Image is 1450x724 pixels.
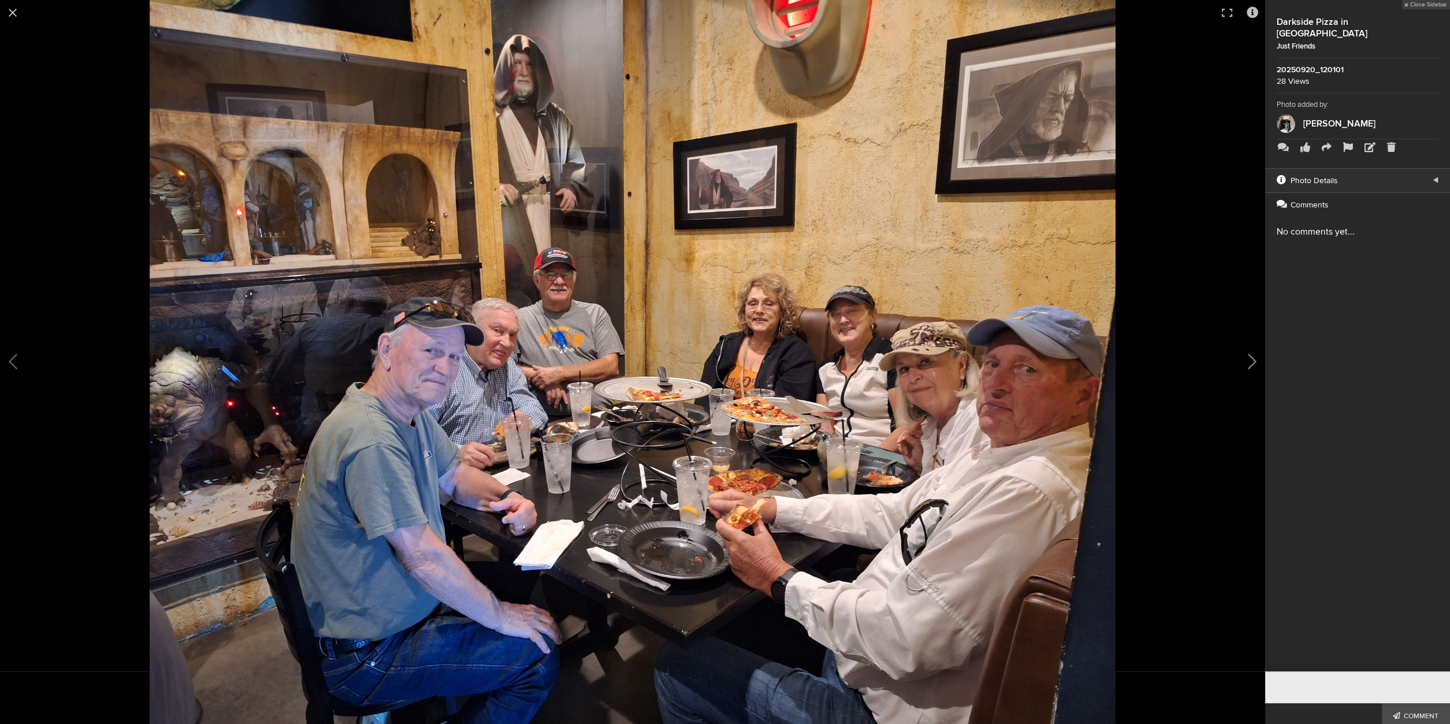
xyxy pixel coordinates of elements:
a: [PERSON_NAME] [1303,118,1375,129]
h2: Photo Details [1277,174,1438,187]
a: Just Friends [1277,42,1315,51]
a: Remove photo [1382,142,1400,154]
img: John P [1277,114,1295,133]
div: Photo added by: [1277,99,1438,110]
span: Darkside Pizza in [GEOGRAPHIC_DATA] [1277,16,1367,39]
a: Like [1296,142,1315,154]
h2: Comments [1277,199,1438,211]
button: Next (arrow right) [1207,145,1265,580]
a: Edit title [1360,142,1380,154]
span: 20250920_120101 [1277,64,1438,76]
a: Comments [1273,142,1293,154]
p: No comments yet... [1277,225,1438,239]
span: 28 Views [1277,76,1310,86]
a: Report as inappropriate [1338,142,1358,154]
a: Share [1317,142,1336,154]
